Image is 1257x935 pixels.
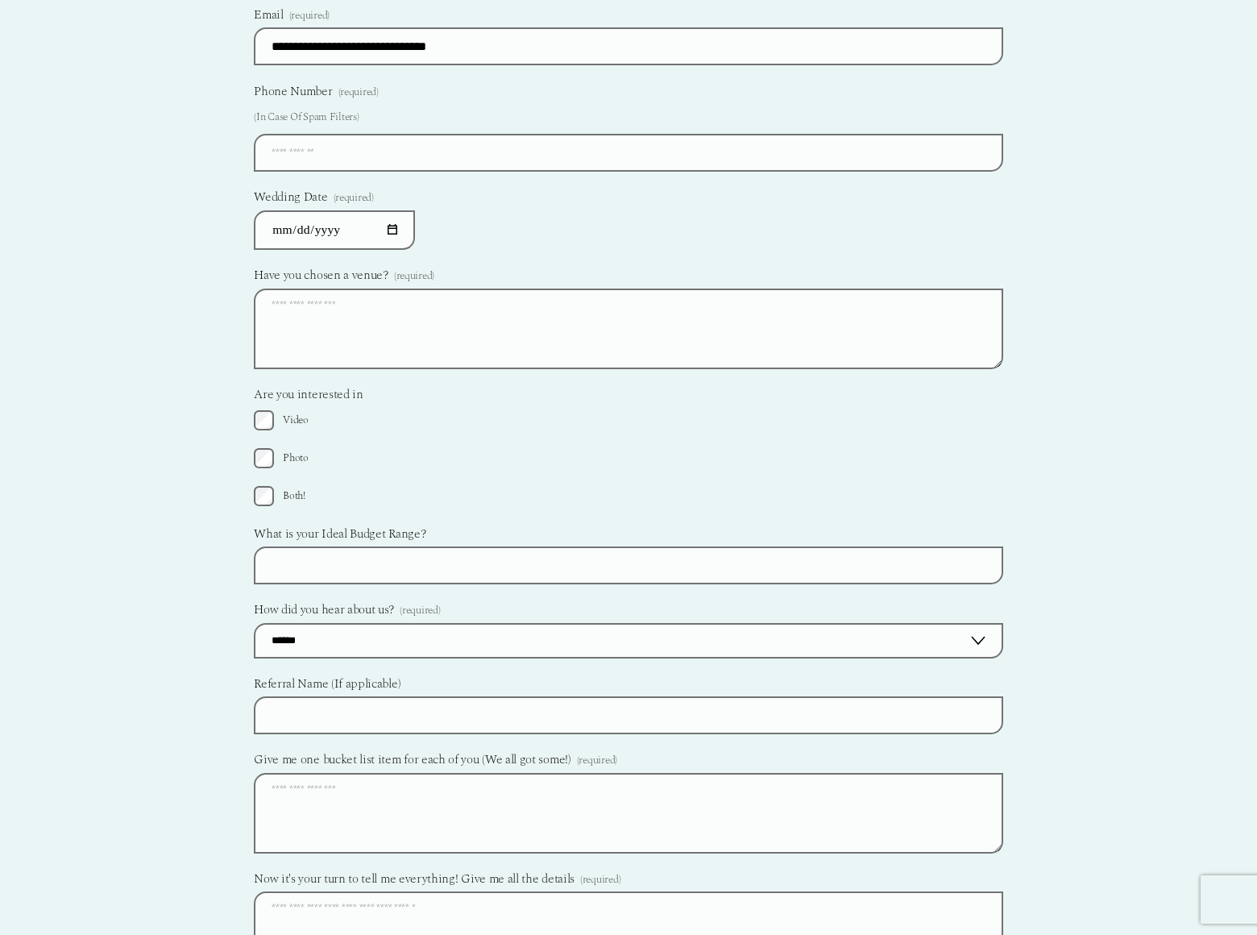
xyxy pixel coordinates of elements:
[577,753,617,769] span: (required)
[254,486,274,506] input: Both!
[254,104,1003,131] p: (In Case Of Spam Filters)
[254,600,394,619] span: How did you hear about us?
[254,448,274,468] input: Photo
[580,872,620,888] span: (required)
[394,268,434,285] span: (required)
[289,8,330,24] span: (required)
[254,870,575,888] span: Now it's your turn to tell me everything! Give me all the details
[334,190,374,206] span: (required)
[254,188,327,206] span: Wedding Date
[254,750,570,769] span: Give me one bucket list item for each of you (We all got some!)
[254,82,332,101] span: Phone Number
[400,603,440,619] span: (required)
[338,85,379,101] span: (required)
[283,451,309,467] span: Photo
[254,623,1003,659] select: How did you hear about us?
[254,525,425,543] span: What is your Ideal Budget Range?
[254,410,274,430] input: Video
[254,675,400,693] span: Referral Name (If applicable)
[254,385,363,404] span: Are you interested in
[254,266,388,285] span: Have you chosen a venue?
[283,413,309,429] span: Video
[254,6,283,24] span: Email
[283,488,305,505] span: Both!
